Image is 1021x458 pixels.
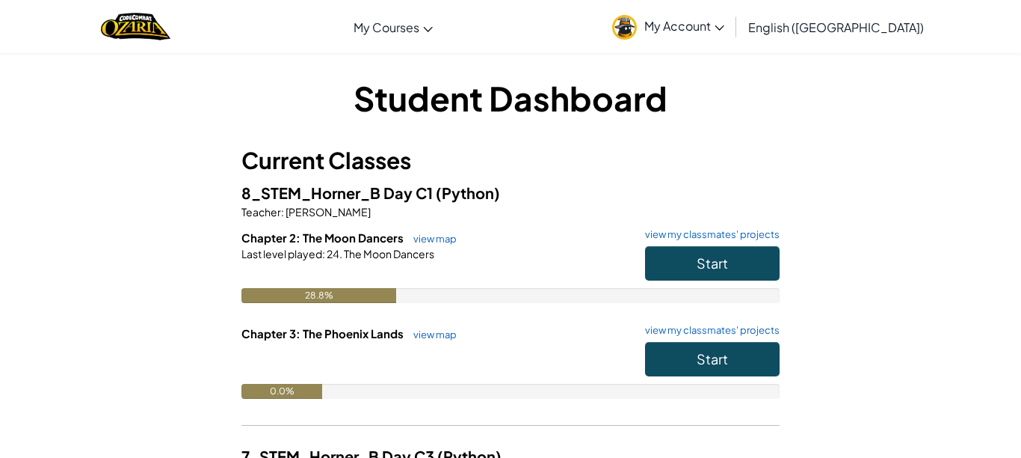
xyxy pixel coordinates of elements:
span: Chapter 2: The Moon Dancers [241,230,406,245]
span: : [281,205,284,219]
button: Start [645,342,780,376]
h3: Current Classes [241,144,780,177]
a: My Account [605,3,732,50]
img: avatar [612,15,637,40]
button: Start [645,246,780,281]
span: : [322,247,325,260]
a: Ozaria by CodeCombat logo [101,11,170,42]
div: 28.8% [241,288,396,303]
span: Teacher [241,205,281,219]
a: view my classmates' projects [638,326,780,335]
span: Chapter 3: The Phoenix Lands [241,326,406,341]
span: [PERSON_NAME] [284,205,371,219]
span: My Account [644,18,724,34]
a: view my classmates' projects [638,230,780,239]
span: (Python) [436,183,500,202]
h1: Student Dashboard [241,75,780,121]
span: Start [697,254,728,272]
span: Start [697,350,728,367]
span: English ([GEOGRAPHIC_DATA]) [748,19,924,35]
span: 8_STEM_Horner_B Day C1 [241,183,436,202]
a: My Courses [346,7,440,47]
span: Last level played [241,247,322,260]
a: view map [406,233,457,245]
span: My Courses [354,19,419,35]
a: English ([GEOGRAPHIC_DATA]) [741,7,931,47]
span: The Moon Dancers [342,247,434,260]
a: view map [406,329,457,341]
div: 0.0% [241,384,322,399]
img: Home [101,11,170,42]
span: 24. [325,247,342,260]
